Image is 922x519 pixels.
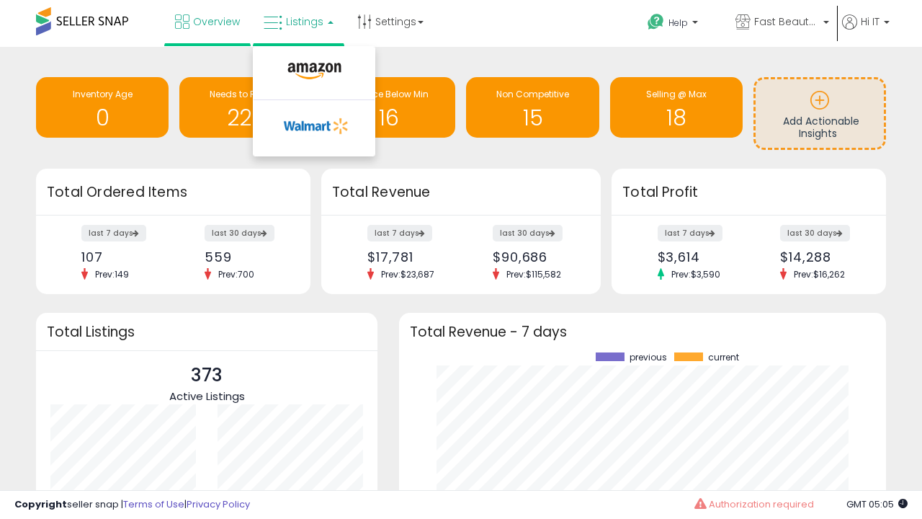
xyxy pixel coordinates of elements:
[473,106,591,130] h1: 15
[179,77,312,138] a: Needs to Reprice 228
[668,17,688,29] span: Help
[205,225,274,241] label: last 30 days
[780,225,850,241] label: last 30 days
[496,88,569,100] span: Non Competitive
[493,249,576,265] div: $90,686
[323,77,455,138] a: BB Price Below Min 16
[664,268,728,280] span: Prev: $3,590
[658,249,738,265] div: $3,614
[286,14,323,29] span: Listings
[205,249,285,265] div: 559
[466,77,599,138] a: Non Competitive 15
[861,14,880,29] span: Hi IT
[14,497,67,511] strong: Copyright
[47,327,367,337] h3: Total Listings
[630,352,667,363] span: previous
[88,268,136,280] span: Prev: 149
[43,106,161,130] h1: 0
[367,249,450,265] div: $17,781
[846,497,908,511] span: 2025-08-15 05:05 GMT
[332,182,590,203] h3: Total Revenue
[493,225,563,241] label: last 30 days
[73,88,133,100] span: Inventory Age
[187,106,305,130] h1: 228
[708,352,739,363] span: current
[610,77,743,138] a: Selling @ Max 18
[349,88,429,100] span: BB Price Below Min
[622,182,875,203] h3: Total Profit
[658,225,722,241] label: last 7 days
[647,13,665,31] i: Get Help
[499,268,568,280] span: Prev: $115,582
[754,14,819,29] span: Fast Beauty ([GEOGRAPHIC_DATA])
[14,498,250,512] div: seller snap | |
[187,497,250,511] a: Privacy Policy
[410,327,875,337] h3: Total Revenue - 7 days
[169,389,245,404] span: Active Listings
[617,106,735,130] h1: 18
[374,268,442,280] span: Prev: $23,687
[36,77,169,138] a: Inventory Age 0
[210,88,282,100] span: Needs to Reprice
[123,497,184,511] a: Terms of Use
[81,249,162,265] div: 107
[646,88,707,100] span: Selling @ Max
[787,268,852,280] span: Prev: $16,262
[193,14,240,29] span: Overview
[169,362,245,389] p: 373
[842,14,890,47] a: Hi IT
[211,268,261,280] span: Prev: 700
[783,114,859,141] span: Add Actionable Insights
[780,249,861,265] div: $14,288
[81,225,146,241] label: last 7 days
[47,182,300,203] h3: Total Ordered Items
[330,106,448,130] h1: 16
[367,225,432,241] label: last 7 days
[756,79,884,148] a: Add Actionable Insights
[636,2,722,47] a: Help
